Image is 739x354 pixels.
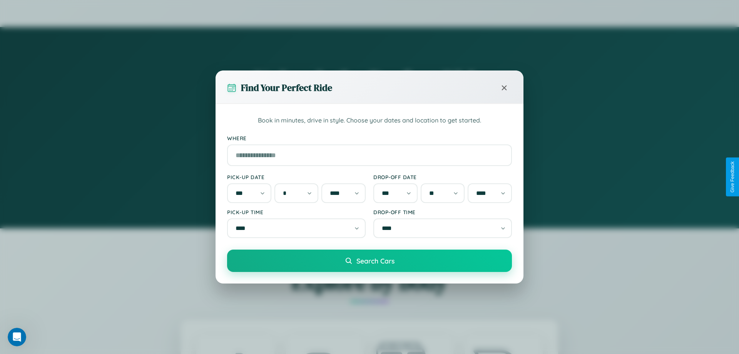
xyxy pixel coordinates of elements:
label: Drop-off Time [373,209,512,215]
span: Search Cars [356,257,395,265]
label: Pick-up Time [227,209,366,215]
label: Drop-off Date [373,174,512,180]
label: Pick-up Date [227,174,366,180]
label: Where [227,135,512,141]
button: Search Cars [227,250,512,272]
h3: Find Your Perfect Ride [241,81,332,94]
p: Book in minutes, drive in style. Choose your dates and location to get started. [227,116,512,126]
